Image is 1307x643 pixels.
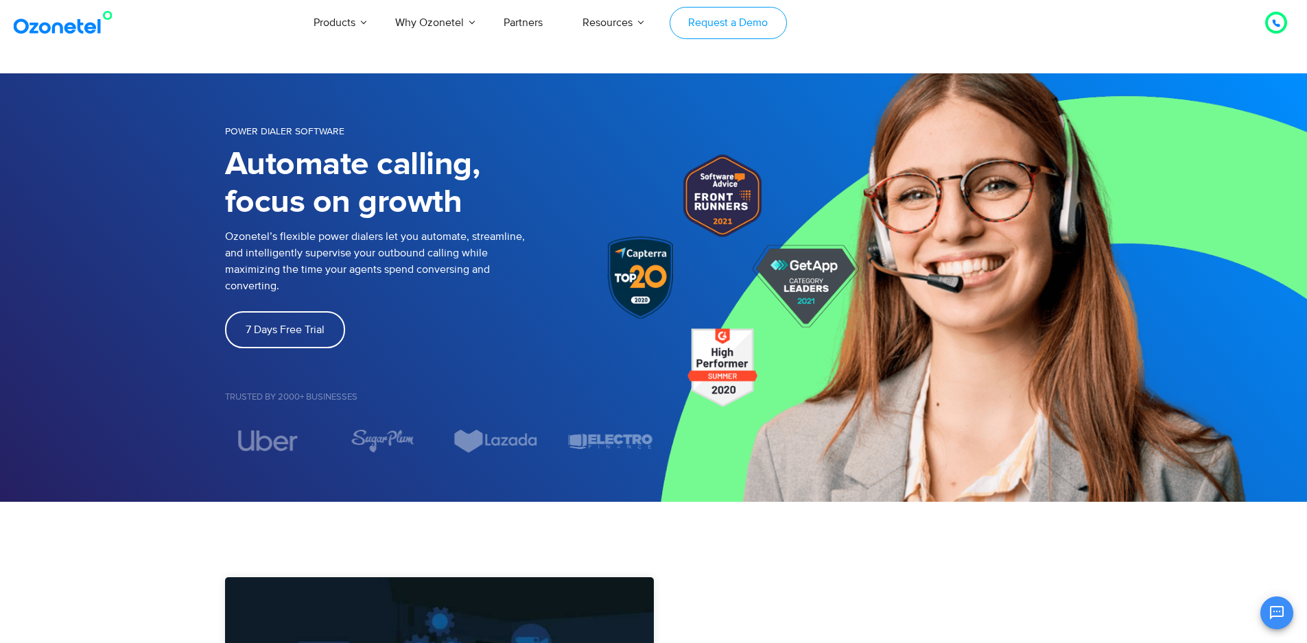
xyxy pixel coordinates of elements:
button: Open chat [1260,596,1293,629]
a: Request a Demo [670,7,787,39]
h5: Trusted by 2000+ Businesses [225,393,654,402]
div: 5 / 7 [339,429,425,453]
img: uber [238,430,298,451]
div: Image Carousel [225,429,654,453]
img: electro [567,429,654,453]
p: Ozonetel’s flexible power dialers let you automate, streamline, and intelligently supervise your ... [225,228,534,294]
div: 4 / 7 [225,430,311,451]
span: POWER DIALER SOFTWARE [225,125,344,137]
span: 7 Days Free Trial [246,324,325,335]
img: Lazada [453,429,539,453]
img: sugarplum [350,429,414,453]
div: 6 / 7 [453,429,539,453]
h1: Automate calling, focus on growth [225,146,526,221]
div: 7 / 7 [567,429,653,453]
a: 7 Days Free Trial [225,311,345,348]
